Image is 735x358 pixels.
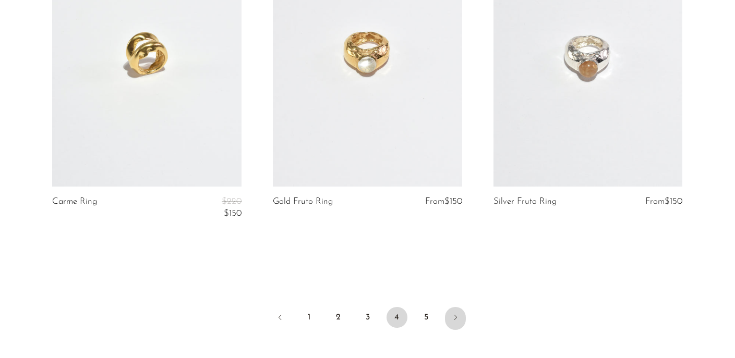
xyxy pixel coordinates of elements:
span: $150 [665,197,682,206]
a: Previous [270,307,291,330]
a: Gold Fruto Ring [273,197,333,206]
span: $150 [224,209,242,218]
a: Silver Fruto Ring [493,197,557,206]
a: Carme Ring [52,197,97,218]
a: 5 [416,307,437,328]
a: 1 [299,307,320,328]
span: $220 [222,197,242,206]
a: Next [445,307,466,330]
span: $150 [444,197,462,206]
a: 2 [328,307,349,328]
span: 4 [387,307,407,328]
a: 3 [357,307,378,328]
div: From [412,197,462,206]
div: From [632,197,683,206]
